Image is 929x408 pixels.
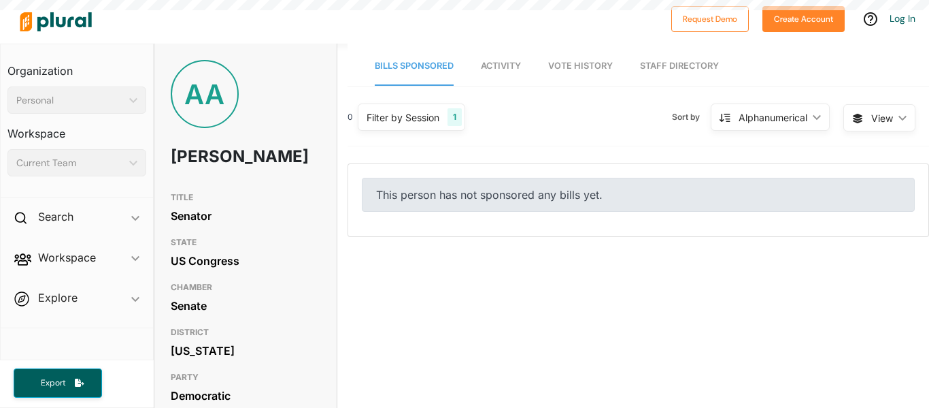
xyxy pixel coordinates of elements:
[762,6,845,32] button: Create Account
[16,93,124,108] div: Personal
[447,108,462,126] div: 1
[7,51,146,81] h3: Organization
[548,61,613,71] span: Vote History
[671,11,749,25] a: Request Demo
[375,47,454,86] a: Bills Sponsored
[171,189,320,206] h3: TITLE
[171,386,320,406] div: Democratic
[548,47,613,86] a: Vote History
[16,156,124,170] div: Current Team
[362,178,915,212] div: This person has not sponsored any bills yet.
[31,377,75,389] span: Export
[762,11,845,25] a: Create Account
[171,206,320,226] div: Senator
[171,136,260,177] h1: [PERSON_NAME]
[640,47,719,86] a: Staff Directory
[171,341,320,361] div: [US_STATE]
[348,111,353,123] div: 0
[171,251,320,271] div: US Congress
[171,279,320,296] h3: CHAMBER
[739,110,807,125] div: Alphanumerical
[367,110,439,125] div: Filter by Session
[375,61,454,71] span: Bills Sponsored
[871,111,893,125] span: View
[14,368,102,398] button: Export
[671,6,749,32] button: Request Demo
[481,47,521,86] a: Activity
[890,12,915,25] a: Log In
[171,234,320,251] h3: STATE
[481,61,521,71] span: Activity
[171,60,239,128] div: AA
[38,209,73,224] h2: Search
[171,296,320,316] div: Senate
[171,369,320,386] h3: PARTY
[171,324,320,341] h3: DISTRICT
[7,114,146,144] h3: Workspace
[672,111,711,123] span: Sort by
